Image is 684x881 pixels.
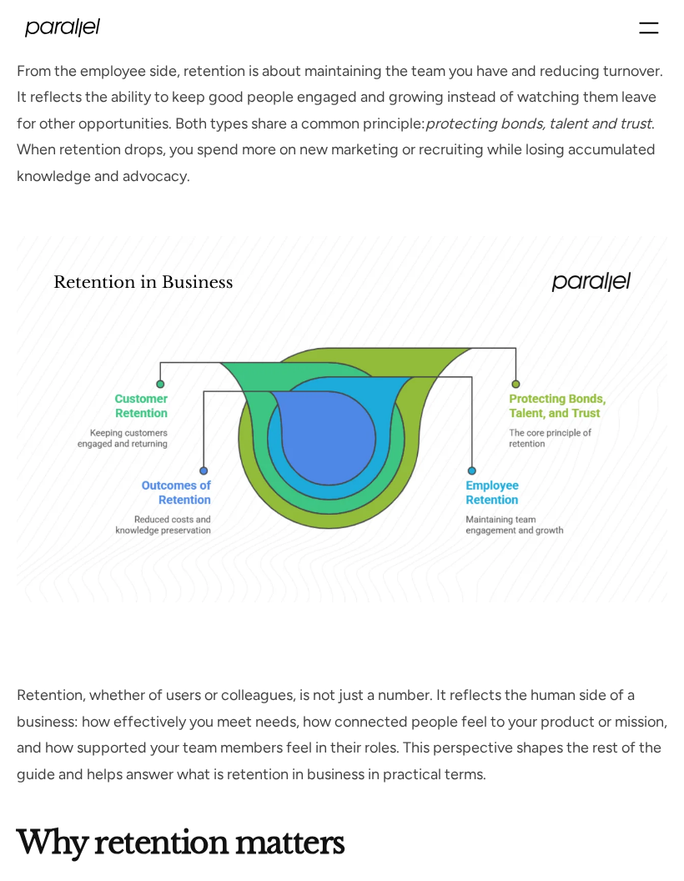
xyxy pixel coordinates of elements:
[17,58,667,190] p: From the employee side, retention is about maintaining the team you have and reducing turnover. I...
[639,13,659,43] div: menu
[425,114,651,133] em: protecting bonds, talent and trust
[17,682,667,788] p: Retention, whether of users or colleagues, is not just a number. It reflects the human side of a ...
[25,18,100,38] a: home
[17,236,667,602] img: What is retention in business?
[17,824,345,862] strong: Why retention matters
